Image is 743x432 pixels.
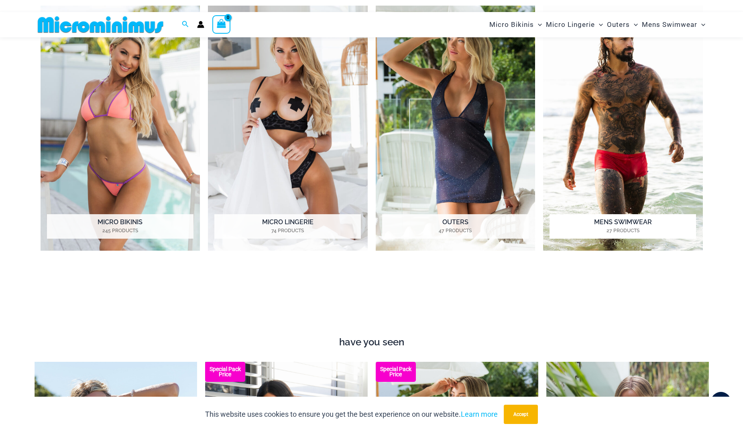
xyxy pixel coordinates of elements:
span: Menu Toggle [697,14,705,35]
h2: Mens Swimwear [550,214,696,239]
b: Special Pack Price [376,367,416,377]
a: OutersMenu ToggleMenu Toggle [605,14,640,35]
mark: 47 Products [382,227,529,234]
b: Special Pack Price [205,367,245,377]
img: MM SHOP LOGO FLAT [35,16,167,34]
a: Visit product category Micro Lingerie [208,6,368,251]
a: Search icon link [182,20,189,30]
img: Micro Lingerie [208,6,368,251]
span: Menu Toggle [595,14,603,35]
img: Micro Bikinis [41,6,200,251]
span: Mens Swimwear [642,14,697,35]
a: Visit product category Mens Swimwear [543,6,703,251]
a: View Shopping Cart, empty [212,15,231,34]
button: Accept [504,405,538,424]
span: Outers [607,14,630,35]
span: Menu Toggle [630,14,638,35]
h2: Micro Bikinis [47,214,193,239]
span: Micro Bikinis [489,14,534,35]
mark: 74 Products [214,227,361,234]
a: Visit product category Outers [376,6,535,251]
img: Outers [376,6,535,251]
h2: Outers [382,214,529,239]
span: Menu Toggle [534,14,542,35]
a: Learn more [461,410,498,418]
a: Micro BikinisMenu ToggleMenu Toggle [487,14,544,35]
a: Account icon link [197,21,204,28]
p: This website uses cookies to ensure you get the best experience on our website. [205,408,498,420]
iframe: TrustedSite Certified [41,272,703,332]
mark: 245 Products [47,227,193,234]
mark: 27 Products [550,227,696,234]
a: Micro LingerieMenu ToggleMenu Toggle [544,14,605,35]
h4: have you seen [35,337,709,348]
img: Mens Swimwear [543,6,703,251]
a: Mens SwimwearMenu ToggleMenu Toggle [640,14,707,35]
h2: Micro Lingerie [214,214,361,239]
a: Visit product category Micro Bikinis [41,6,200,251]
span: Micro Lingerie [546,14,595,35]
nav: Site Navigation [486,13,709,36]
